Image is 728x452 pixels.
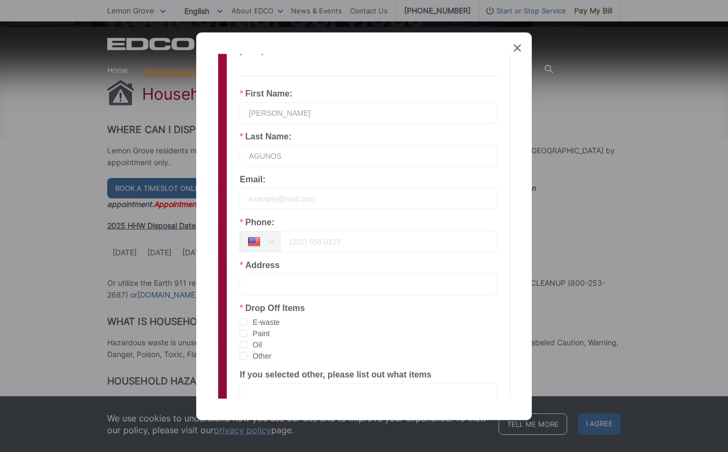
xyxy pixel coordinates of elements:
label: First Name: [240,89,292,98]
label: Address [240,261,279,269]
span: Other [247,351,271,361]
label: Last Name: [240,132,291,140]
label: If you selected other, please list out what items [240,370,431,379]
span: E-waste [247,317,280,327]
span: Paint [247,328,270,338]
input: (201) 555 0123 [280,231,497,252]
input: example@mail.com [240,188,497,209]
div: checkbox-group [240,316,497,361]
label: Drop Off Items [240,303,304,312]
label: Email: [240,175,265,183]
label: Phone: [240,218,274,226]
span: Oil [247,339,262,350]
